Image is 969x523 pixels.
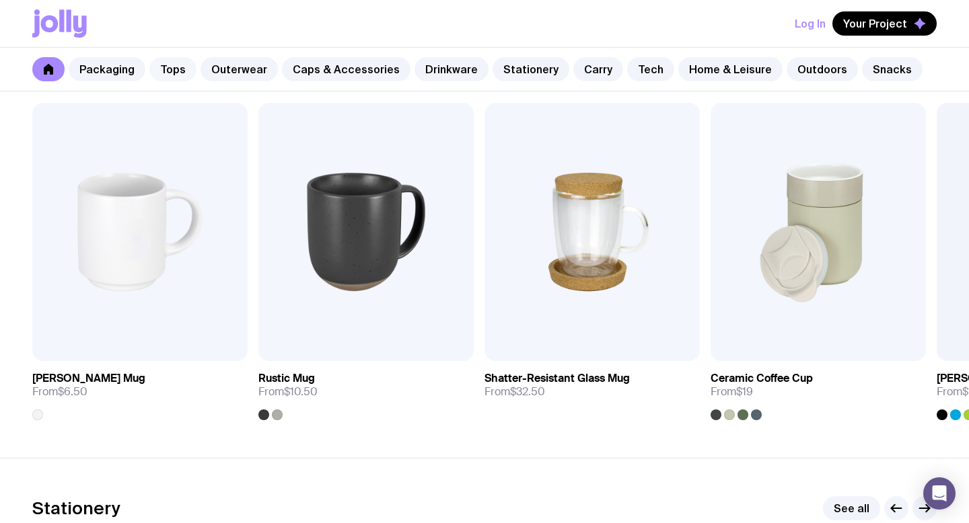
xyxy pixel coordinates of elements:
a: Shatter-Resistant Glass MugFrom$32.50 [485,361,700,409]
a: Tech [627,57,674,81]
a: Tops [149,57,196,81]
span: $6.50 [58,385,87,399]
a: [PERSON_NAME] MugFrom$6.50 [32,361,248,420]
div: Open Intercom Messenger [923,477,956,510]
a: Snacks [862,57,923,81]
a: See all [823,496,880,520]
span: $10.50 [284,385,318,399]
span: From [258,385,318,399]
span: From [32,385,87,399]
h2: Stationery [32,498,120,518]
span: Your Project [843,17,907,30]
a: Drinkware [415,57,489,81]
a: Outdoors [787,57,858,81]
a: Carry [573,57,623,81]
span: From [711,385,753,399]
span: From [485,385,545,399]
span: $19 [736,385,753,399]
button: Log In [795,11,826,36]
h3: Shatter-Resistant Glass Mug [485,372,630,385]
h3: Ceramic Coffee Cup [711,372,813,385]
a: Outerwear [201,57,278,81]
a: Ceramic Coffee CupFrom$19 [711,361,926,420]
h3: [PERSON_NAME] Mug [32,372,145,385]
button: Your Project [832,11,937,36]
h3: Rustic Mug [258,372,315,385]
a: Stationery [493,57,569,81]
span: $32.50 [510,385,545,399]
a: Rustic MugFrom$10.50 [258,361,474,420]
a: Packaging [69,57,145,81]
a: Home & Leisure [678,57,783,81]
a: Caps & Accessories [282,57,410,81]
